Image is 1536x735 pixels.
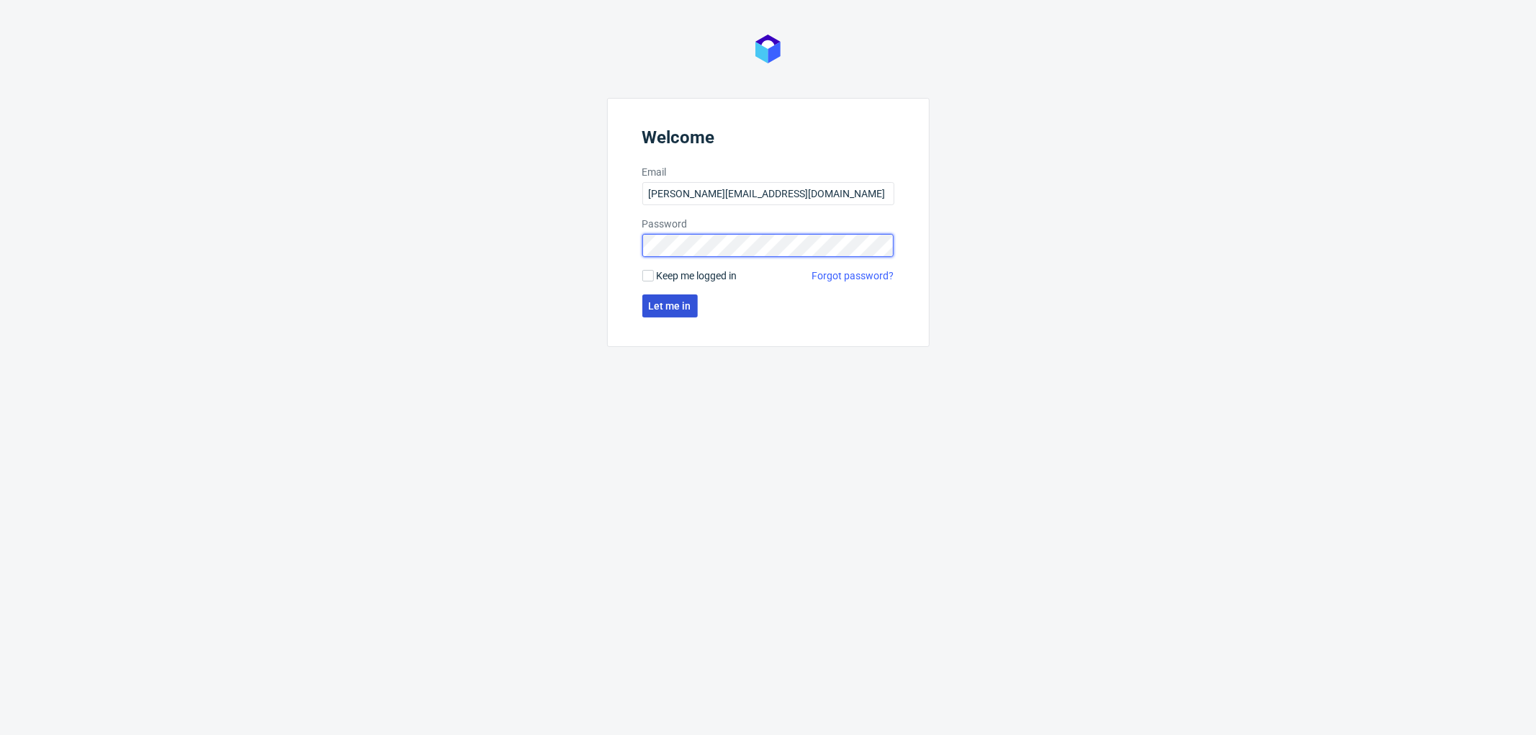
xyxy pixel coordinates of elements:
[649,301,691,311] span: Let me in
[642,182,894,205] input: you@youremail.com
[812,269,894,283] a: Forgot password?
[657,269,737,283] span: Keep me logged in
[642,165,894,179] label: Email
[642,294,698,317] button: Let me in
[642,127,894,153] header: Welcome
[642,217,894,231] label: Password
